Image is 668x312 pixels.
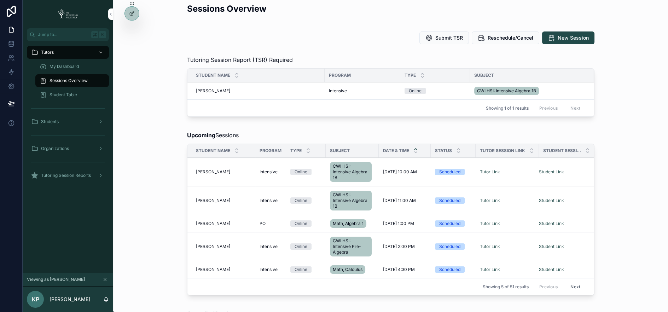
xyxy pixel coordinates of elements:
a: My Dashboard [35,60,109,73]
span: Date & Time [383,148,409,154]
a: Organizations [27,142,109,155]
span: PO [260,221,266,226]
span: My Dashboard [50,64,79,69]
img: App logo [56,8,80,20]
div: Scheduled [439,243,460,250]
span: [DATE] 10:00 AM [383,169,417,175]
span: Student Session Link [543,148,581,154]
a: Tutor Link [480,244,500,249]
span: New Session [558,34,589,41]
div: Scheduled [439,197,460,204]
a: Tutor Link [480,221,500,226]
span: K [100,32,105,37]
span: Student Name [196,73,230,78]
span: Math, Algebra 1 [333,221,364,226]
span: [DATE] 10:00 AM [593,88,627,94]
span: Intensive [260,244,278,249]
a: Student Link [539,198,564,203]
span: Jump to... [38,32,88,37]
div: Online [295,220,307,227]
span: Tutor Session Link [480,148,525,154]
span: KP [32,295,39,304]
a: Students [27,115,109,128]
span: Type [405,73,416,78]
span: [PERSON_NAME] [196,244,230,249]
span: [PERSON_NAME] [196,198,230,203]
span: Student Table [50,92,77,98]
a: Student Link [539,169,564,174]
a: Tutor Link [480,169,500,174]
span: Student Name [196,148,230,154]
span: Sessions [187,131,239,139]
span: Showing 5 of 51 results [483,284,529,290]
span: Showing 1 of 1 results [486,105,529,111]
button: New Session [542,31,594,44]
span: Status [435,148,452,154]
div: Online [295,266,307,273]
span: Submit TSR [435,34,463,41]
a: Tutor Link [480,198,500,203]
span: Intensive [260,169,278,175]
span: [PERSON_NAME] [196,88,230,94]
span: Math, Calculus [333,267,362,272]
span: Reschedule/Cancel [488,34,533,41]
span: Tutoring Session Reports [41,173,91,178]
a: Tutors [27,46,109,59]
span: Viewing as [PERSON_NAME] [27,277,85,282]
div: Scheduled [439,266,460,273]
a: Student Link [539,244,564,249]
span: Type [290,148,302,154]
span: CWI HSI: Intensive Algebra 1B [333,163,369,180]
div: Online [295,197,307,204]
h2: Sessions Overview [187,3,266,15]
a: Student Link [539,267,564,272]
button: Reschedule/Cancel [472,31,539,44]
span: Tutors [41,50,54,55]
a: Student Table [35,88,109,101]
span: [DATE] 4:30 PM [383,267,415,272]
div: Online [409,88,422,94]
span: [PERSON_NAME] [196,169,230,175]
span: CWI HSI: Intensive Algebra 1B [477,88,536,94]
span: [DATE] 11:00 AM [383,198,416,203]
span: [PERSON_NAME] [196,221,230,226]
span: Program [260,148,281,154]
span: Tutoring Session Report (TSR) Required [187,56,293,64]
span: Subject [474,73,494,78]
span: Intensive [260,267,278,272]
span: Program [329,73,351,78]
a: Student Link [539,221,564,226]
span: Subject [330,148,350,154]
span: CWI HSI: Intensive Pre-Algebra [333,238,369,255]
p: [PERSON_NAME] [50,296,90,303]
div: scrollable content [23,41,113,191]
span: Intensive [260,198,278,203]
span: Organizations [41,146,69,151]
span: [DATE] 2:00 PM [383,244,415,249]
a: Tutoring Session Reports [27,169,109,182]
span: Students [41,119,59,125]
span: Sessions Overview [50,78,88,83]
div: Scheduled [439,220,460,227]
button: Submit TSR [419,31,469,44]
button: Next [565,281,585,292]
div: Scheduled [439,169,460,175]
strong: Upcoming [187,132,215,139]
span: [DATE] 1:00 PM [383,221,414,226]
div: Online [295,243,307,250]
div: Online [295,169,307,175]
a: Tutor Link [480,267,500,272]
button: Jump to...K [27,28,109,41]
a: Sessions Overview [35,74,109,87]
span: [PERSON_NAME] [196,267,230,272]
span: CWI HSI: Intensive Algebra 1B [333,192,369,209]
span: Intensive [329,88,347,94]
